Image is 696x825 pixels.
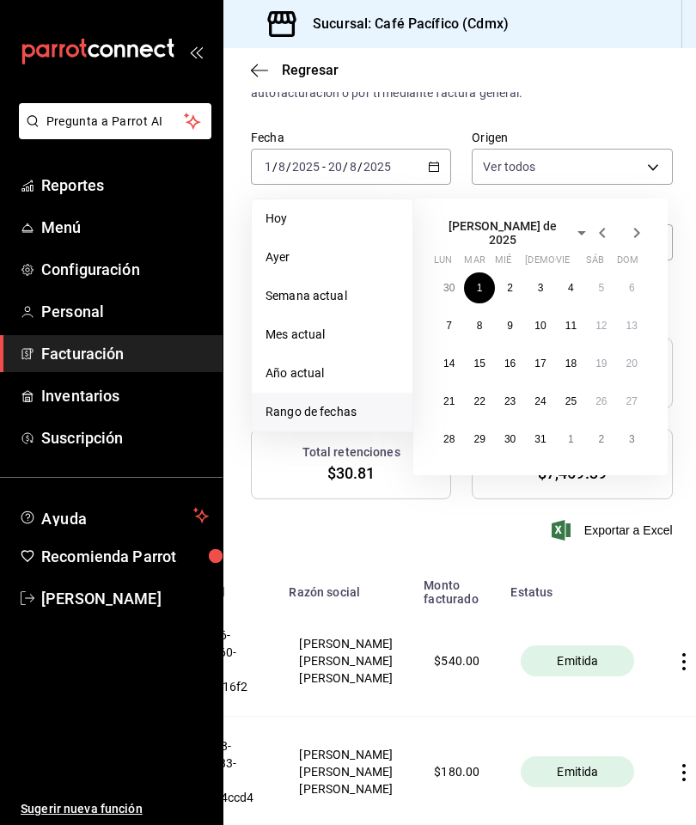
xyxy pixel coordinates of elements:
[556,386,586,417] button: 25 de julio de 2025
[565,320,577,332] abbr: 11 de julio de 2025
[282,62,339,78] span: Regresar
[266,287,399,305] span: Semana actual
[434,219,571,247] span: [PERSON_NAME] de 2025
[568,282,574,294] abbr: 4 de julio de 2025
[595,320,607,332] abbr: 12 de julio de 2025
[483,158,535,175] span: Ver todos
[41,545,209,568] span: Recomienda Parrot
[495,424,525,455] button: 30 de julio de 2025
[413,606,500,717] th: $ 540.00
[278,568,413,606] th: Razón social
[41,384,209,407] span: Inventarios
[266,364,399,382] span: Año actual
[504,433,516,445] abbr: 30 de julio de 2025
[629,282,635,294] abbr: 6 de julio de 2025
[264,160,272,174] input: --
[434,348,464,379] button: 14 de julio de 2025
[617,386,647,417] button: 27 de julio de 2025
[534,320,546,332] abbr: 10 de julio de 2025
[495,272,525,303] button: 2 de julio de 2025
[434,219,592,247] button: [PERSON_NAME] de 2025
[525,348,555,379] button: 17 de julio de 2025
[472,131,672,144] label: Origen
[41,587,209,610] span: [PERSON_NAME]
[41,426,209,449] span: Suscripción
[586,424,616,455] button: 2 de agosto de 2025
[434,310,464,341] button: 7 de julio de 2025
[617,272,647,303] button: 6 de julio de 2025
[443,395,455,407] abbr: 21 de julio de 2025
[327,160,343,174] input: --
[363,160,392,174] input: ----
[302,443,400,461] h3: Total retenciones
[327,461,375,485] span: $30.81
[534,357,546,370] abbr: 17 de julio de 2025
[629,433,635,445] abbr: 3 de agosto de 2025
[46,113,185,131] span: Pregunta a Parrot AI
[477,320,483,332] abbr: 8 de julio de 2025
[434,254,452,272] abbr: lunes
[555,520,673,541] button: Exportar a Excel
[278,160,286,174] input: --
[507,282,513,294] abbr: 2 de julio de 2025
[343,160,348,174] span: /
[251,131,451,144] label: Fecha
[41,258,209,281] span: Configuración
[251,62,339,78] button: Regresar
[556,272,586,303] button: 4 de julio de 2025
[504,395,516,407] abbr: 23 de julio de 2025
[598,433,604,445] abbr: 2 de agosto de 2025
[586,348,616,379] button: 19 de julio de 2025
[550,763,605,780] span: Emitida
[500,568,655,606] th: Estatus
[477,282,483,294] abbr: 1 de julio de 2025
[41,216,209,239] span: Menú
[464,254,485,272] abbr: martes
[525,272,555,303] button: 3 de julio de 2025
[617,348,647,379] button: 20 de julio de 2025
[538,282,544,294] abbr: 3 de julio de 2025
[413,568,500,606] th: Monto facturado
[556,348,586,379] button: 18 de julio de 2025
[568,433,574,445] abbr: 1 de agosto de 2025
[556,424,586,455] button: 1 de agosto de 2025
[595,357,607,370] abbr: 19 de julio de 2025
[21,800,209,818] span: Sugerir nueva función
[464,348,494,379] button: 15 de julio de 2025
[525,254,626,272] abbr: jueves
[626,357,638,370] abbr: 20 de julio de 2025
[189,45,203,58] button: open_drawer_menu
[473,395,485,407] abbr: 22 de julio de 2025
[534,433,546,445] abbr: 31 de julio de 2025
[464,310,494,341] button: 8 de julio de 2025
[507,320,513,332] abbr: 9 de julio de 2025
[598,282,604,294] abbr: 5 de julio de 2025
[464,272,494,303] button: 1 de julio de 2025
[291,160,321,174] input: ----
[626,320,638,332] abbr: 13 de julio de 2025
[495,348,525,379] button: 16 de julio de 2025
[299,14,509,34] h3: Sucursal: Café Pacífico (Cdmx)
[617,310,647,341] button: 13 de julio de 2025
[617,254,638,272] abbr: domingo
[266,248,399,266] span: Ayer
[525,310,555,341] button: 10 de julio de 2025
[443,357,455,370] abbr: 14 de julio de 2025
[41,342,209,365] span: Facturación
[443,433,455,445] abbr: 28 de julio de 2025
[272,160,278,174] span: /
[586,310,616,341] button: 12 de julio de 2025
[464,386,494,417] button: 22 de julio de 2025
[473,357,485,370] abbr: 15 de julio de 2025
[41,505,186,526] span: Ayuda
[565,357,577,370] abbr: 18 de julio de 2025
[495,310,525,341] button: 9 de julio de 2025
[443,282,455,294] abbr: 30 de junio de 2025
[556,254,570,272] abbr: viernes
[504,357,516,370] abbr: 16 de julio de 2025
[495,386,525,417] button: 23 de julio de 2025
[266,403,399,421] span: Rango de fechas
[617,424,647,455] button: 3 de agosto de 2025
[434,386,464,417] button: 21 de julio de 2025
[626,395,638,407] abbr: 27 de julio de 2025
